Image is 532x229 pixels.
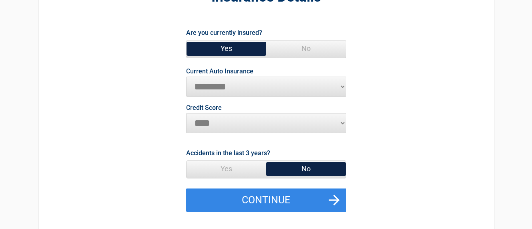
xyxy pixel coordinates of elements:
span: No [266,161,346,177]
label: Are you currently insured? [186,27,262,38]
label: Current Auto Insurance [186,68,253,75]
button: Continue [186,188,346,212]
span: Yes [187,41,266,57]
span: No [266,41,346,57]
label: Credit Score [186,105,222,111]
span: Yes [187,161,266,177]
label: Accidents in the last 3 years? [186,148,270,158]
